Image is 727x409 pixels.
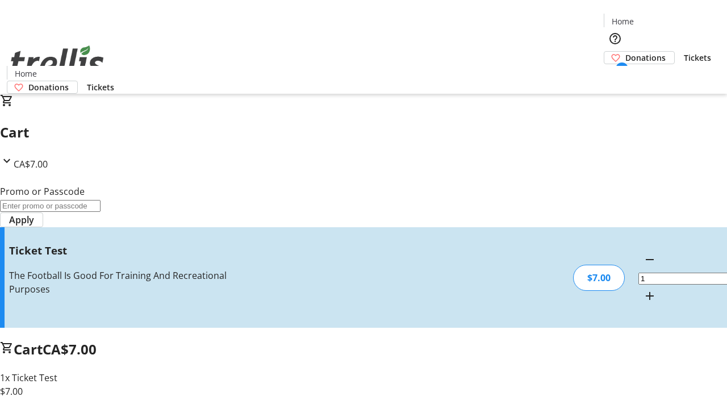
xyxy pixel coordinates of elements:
[684,52,711,64] span: Tickets
[43,340,97,358] span: CA$7.00
[7,81,78,94] a: Donations
[638,285,661,307] button: Increment by one
[625,52,666,64] span: Donations
[604,27,626,50] button: Help
[7,33,108,90] img: Orient E2E Organization Bm2olJiWBX's Logo
[604,51,675,64] a: Donations
[573,265,625,291] div: $7.00
[9,213,34,227] span: Apply
[7,68,44,80] a: Home
[604,64,626,87] button: Cart
[638,248,661,271] button: Decrement by one
[87,81,114,93] span: Tickets
[9,243,257,258] h3: Ticket Test
[14,158,48,170] span: CA$7.00
[78,81,123,93] a: Tickets
[9,269,257,296] div: The Football Is Good For Training And Recreational Purposes
[675,52,720,64] a: Tickets
[15,68,37,80] span: Home
[612,15,634,27] span: Home
[28,81,69,93] span: Donations
[604,15,641,27] a: Home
